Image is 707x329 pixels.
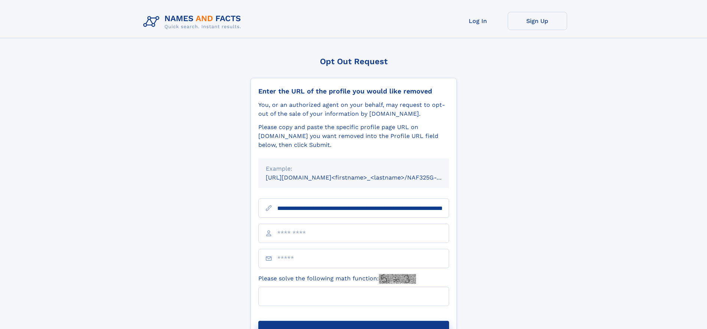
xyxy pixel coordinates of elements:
[251,57,457,66] div: Opt Out Request
[258,101,449,118] div: You, or an authorized agent on your behalf, may request to opt-out of the sale of your informatio...
[448,12,508,30] a: Log In
[266,174,463,181] small: [URL][DOMAIN_NAME]<firstname>_<lastname>/NAF325G-xxxxxxxx
[266,164,442,173] div: Example:
[140,12,247,32] img: Logo Names and Facts
[508,12,567,30] a: Sign Up
[258,274,416,284] label: Please solve the following math function:
[258,87,449,95] div: Enter the URL of the profile you would like removed
[258,123,449,149] div: Please copy and paste the specific profile page URL on [DOMAIN_NAME] you want removed into the Pr...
